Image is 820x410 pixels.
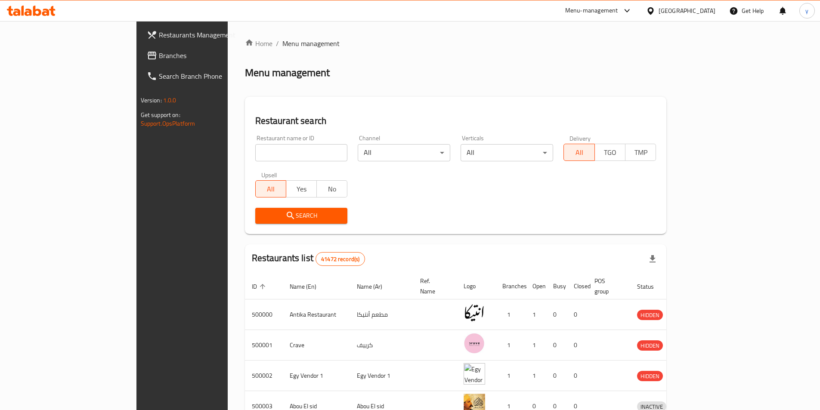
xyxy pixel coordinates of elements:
[598,146,622,159] span: TGO
[290,281,328,292] span: Name (En)
[625,144,656,161] button: TMP
[420,276,446,296] span: Ref. Name
[159,50,266,61] span: Branches
[255,180,286,197] button: All
[350,299,413,330] td: مطعم أنتيكا
[637,310,663,320] span: HIDDEN
[805,6,808,15] span: y
[495,361,526,391] td: 1
[357,281,393,292] span: Name (Ar)
[140,66,273,86] a: Search Branch Phone
[262,210,341,221] span: Search
[245,66,330,80] h2: Menu management
[283,361,350,391] td: Egy Vendor 1
[255,208,348,224] button: Search
[526,299,546,330] td: 1
[252,281,268,292] span: ID
[163,95,176,106] span: 1.0.0
[567,146,591,159] span: All
[286,180,317,197] button: Yes
[567,361,588,391] td: 0
[637,340,663,351] div: HIDDEN
[141,95,162,106] span: Version:
[659,6,715,15] div: [GEOGRAPHIC_DATA]
[637,371,663,381] span: HIDDEN
[159,71,266,81] span: Search Branch Phone
[140,45,273,66] a: Branches
[642,249,663,269] div: Export file
[495,273,526,299] th: Branches
[546,330,567,361] td: 0
[255,144,348,161] input: Search for restaurant name or ID..
[159,30,266,40] span: Restaurants Management
[567,299,588,330] td: 0
[316,252,365,266] div: Total records count
[546,361,567,391] td: 0
[140,25,273,45] a: Restaurants Management
[350,361,413,391] td: Egy Vendor 1
[546,273,567,299] th: Busy
[461,144,553,161] div: All
[283,330,350,361] td: Crave
[283,299,350,330] td: Antika Restaurant
[245,38,667,49] nav: breadcrumb
[567,330,588,361] td: 0
[637,281,665,292] span: Status
[276,38,279,49] li: /
[526,273,546,299] th: Open
[546,299,567,330] td: 0
[526,330,546,361] td: 1
[358,144,450,161] div: All
[457,273,495,299] th: Logo
[141,109,180,120] span: Get support on:
[316,180,347,197] button: No
[320,183,344,195] span: No
[252,252,365,266] h2: Restaurants list
[567,273,588,299] th: Closed
[629,146,653,159] span: TMP
[495,299,526,330] td: 1
[526,361,546,391] td: 1
[594,276,620,296] span: POS group
[350,330,413,361] td: كرييف
[495,330,526,361] td: 1
[282,38,340,49] span: Menu management
[563,144,594,161] button: All
[637,341,663,351] span: HIDDEN
[569,135,591,141] label: Delivery
[290,183,313,195] span: Yes
[464,363,485,385] img: Egy Vendor 1
[594,144,625,161] button: TGO
[141,118,195,129] a: Support.OpsPlatform
[316,255,365,263] span: 41472 record(s)
[259,183,283,195] span: All
[565,6,618,16] div: Menu-management
[464,333,485,354] img: Crave
[261,172,277,178] label: Upsell
[255,114,656,127] h2: Restaurant search
[464,302,485,324] img: Antika Restaurant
